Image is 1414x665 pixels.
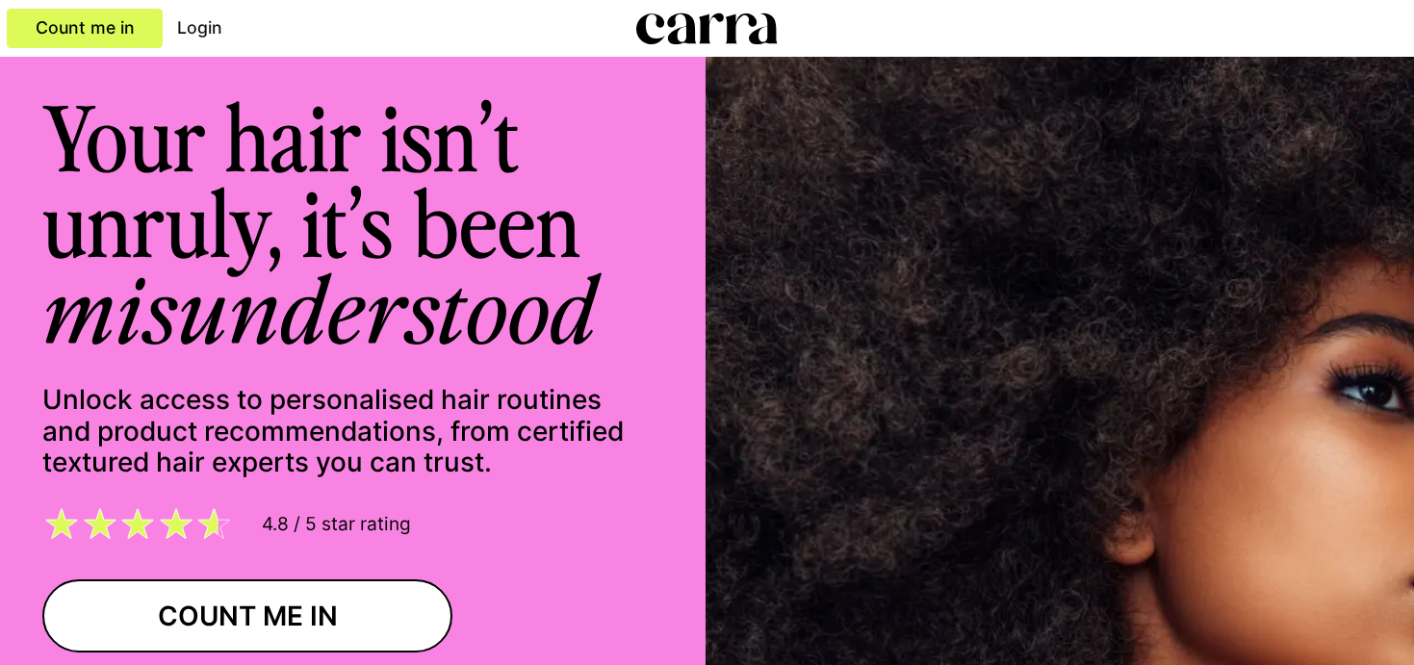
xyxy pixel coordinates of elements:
[36,17,135,38] span: Count me in
[7,9,163,48] a: Count me in
[42,579,452,652] a: COUNT ME IN
[247,513,411,537] span: 4.8 / 5 star rating
[177,15,222,40] a: Login
[42,384,628,477] p: Unlock access to personalised hair routines and product recommendations, from certified textured ...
